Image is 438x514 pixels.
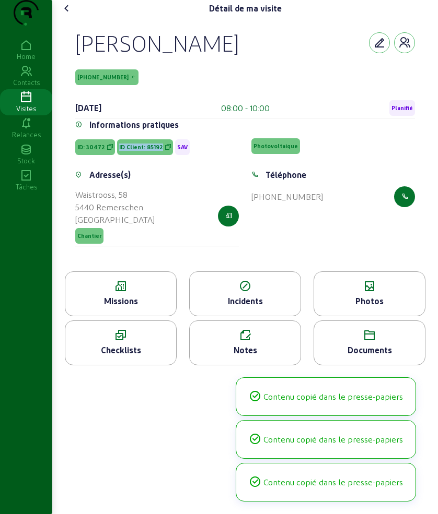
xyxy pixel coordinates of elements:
[221,102,270,114] div: 08:00 - 10:00
[75,102,101,114] div: [DATE]
[89,169,131,181] div: Adresse(s)
[249,433,403,446] div: Contenu copié dans le presse-papiers
[266,169,306,181] div: Téléphone
[75,29,239,56] div: [PERSON_NAME]
[77,144,105,151] span: ID: 30472
[209,2,282,15] div: Détail de ma visite
[77,232,101,240] span: Chantier
[75,213,155,226] div: [GEOGRAPHIC_DATA]
[314,295,425,307] div: Photos
[65,295,176,307] div: Missions
[177,144,188,151] span: SAV
[89,118,179,131] div: Informations pratiques
[65,344,176,356] div: Checklists
[253,142,298,150] span: Photovoltaique
[190,295,301,307] div: Incidents
[249,390,403,403] div: Contenu copié dans le presse-papiers
[77,74,129,81] span: [PHONE_NUMBER]
[75,188,155,201] div: Waistrooss, 58
[249,476,403,488] div: Contenu copié dans le presse-papiers
[251,190,323,203] div: [PHONE_NUMBER]
[314,344,425,356] div: Documents
[391,104,413,112] span: Planifié
[119,144,163,151] span: ID Client: 85192
[190,344,301,356] div: Notes
[75,201,155,213] div: 5440 Remerschen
